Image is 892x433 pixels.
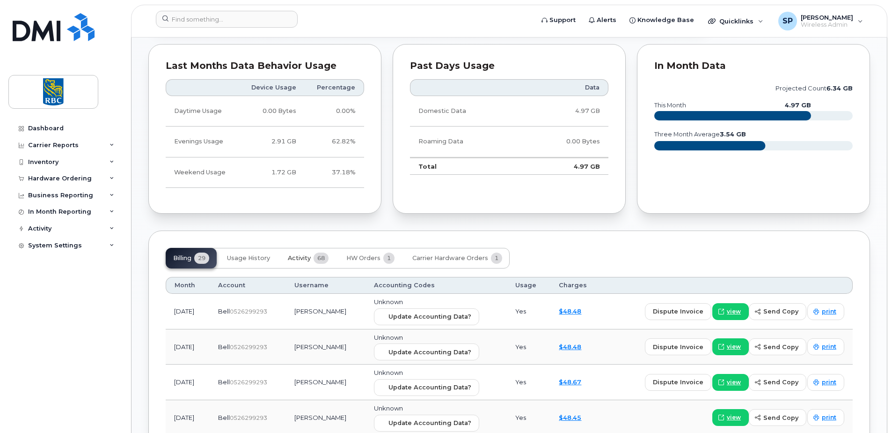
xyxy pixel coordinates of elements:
span: dispute invoice [653,378,703,387]
td: Daytime Usage [166,96,239,127]
td: Evenings Usage [166,127,239,157]
input: Find something... [156,11,298,28]
a: view [712,374,749,391]
span: Unknown [374,404,403,412]
span: print [822,378,836,387]
span: Bell [218,343,230,351]
div: Last Months Data Behavior Usage [166,61,364,71]
span: send copy [763,378,798,387]
span: Unknown [374,298,403,306]
span: print [822,343,836,351]
a: print [807,409,844,426]
div: In Month Data [654,61,853,71]
a: $48.45 [559,414,581,421]
span: Carrier Hardware Orders [412,254,488,262]
div: Savan Patel [772,12,870,30]
span: Update Accounting Data? [388,418,471,427]
a: view [712,338,749,355]
span: HW Orders [346,254,380,262]
span: dispute invoice [653,343,703,351]
td: [PERSON_NAME] [286,294,366,329]
text: three month average [654,131,746,138]
button: send copy [749,409,806,426]
span: Update Accounting Data? [388,383,471,392]
button: dispute invoice [645,303,711,320]
td: [DATE] [166,294,210,329]
th: Accounting Codes [366,277,507,294]
div: Past Days Usage [410,61,608,71]
th: Charges [550,277,602,294]
td: [PERSON_NAME] [286,329,366,365]
button: send copy [749,374,806,391]
a: Support [535,11,582,30]
span: Update Accounting Data? [388,348,471,357]
span: 0526299293 [230,308,267,315]
tr: Weekdays from 6:00pm to 8:00am [166,127,364,157]
span: 0526299293 [230,414,267,421]
td: Yes [507,329,551,365]
td: Total [410,157,521,175]
td: 4.97 GB [521,96,608,127]
a: $48.48 [559,343,581,351]
span: view [727,307,741,316]
th: Device Usage [239,79,305,96]
text: projected count [775,85,853,92]
span: 0526299293 [230,343,267,351]
th: Account [210,277,286,294]
a: $48.67 [559,378,581,386]
td: 0.00% [305,96,364,127]
th: Percentage [305,79,364,96]
a: $48.48 [559,307,581,315]
td: [DATE] [166,365,210,400]
a: print [807,303,844,320]
td: 4.97 GB [521,157,608,175]
td: 0.00 Bytes [521,127,608,157]
span: Knowledge Base [637,15,694,25]
span: 0526299293 [230,379,267,386]
td: 0.00 Bytes [239,96,305,127]
span: Unknown [374,369,403,376]
a: view [712,409,749,426]
td: Yes [507,365,551,400]
tspan: 6.34 GB [826,85,853,92]
td: 37.18% [305,157,364,188]
span: view [727,413,741,422]
span: 68 [314,253,329,264]
span: print [822,413,836,422]
span: SP [782,15,793,27]
span: Alerts [597,15,616,25]
th: Usage [507,277,551,294]
span: print [822,307,836,316]
span: Activity [288,254,311,262]
span: dispute invoice [653,307,703,316]
span: 1 [383,253,395,264]
th: Username [286,277,366,294]
span: Bell [218,414,230,421]
a: view [712,303,749,320]
button: send copy [749,303,806,320]
span: Quicklinks [719,17,753,25]
span: 1 [491,253,502,264]
td: [PERSON_NAME] [286,365,366,400]
tspan: 3.54 GB [720,131,746,138]
td: 1.72 GB [239,157,305,188]
span: Support [549,15,576,25]
span: send copy [763,307,798,316]
text: 4.97 GB [785,102,811,109]
th: Month [166,277,210,294]
span: Bell [218,307,230,315]
text: this month [654,102,686,109]
a: print [807,374,844,391]
span: Unknown [374,334,403,341]
span: view [727,378,741,387]
a: Alerts [582,11,623,30]
tr: Friday from 6:00pm to Monday 8:00am [166,157,364,188]
td: 2.91 GB [239,127,305,157]
span: [PERSON_NAME] [801,14,853,21]
span: Bell [218,378,230,386]
button: Update Accounting Data? [374,379,479,396]
button: dispute invoice [645,374,711,391]
a: print [807,338,844,355]
button: dispute invoice [645,338,711,355]
td: Weekend Usage [166,157,239,188]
